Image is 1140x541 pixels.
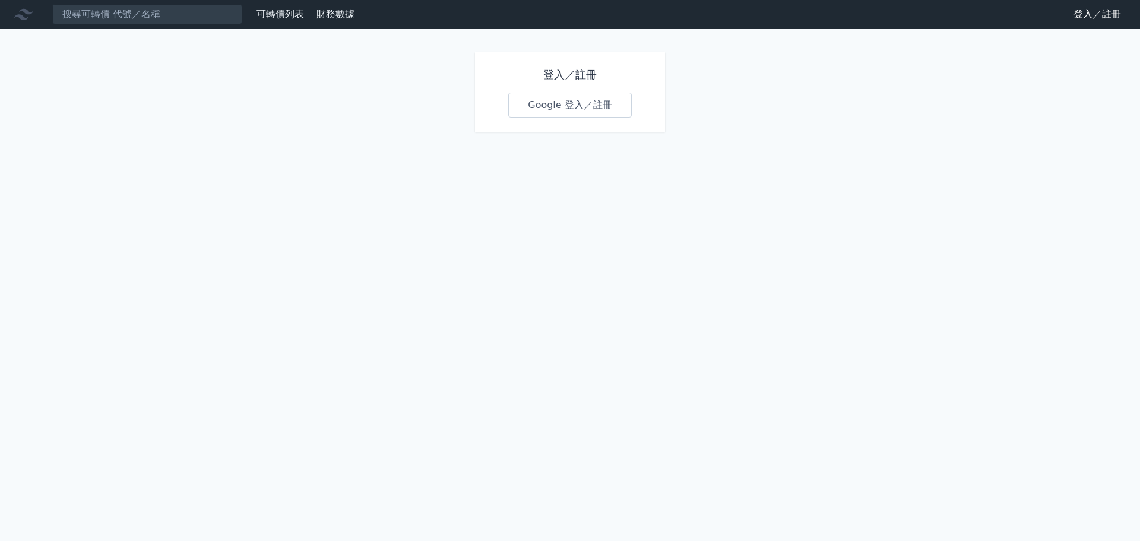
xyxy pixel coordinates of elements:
a: Google 登入／註冊 [508,93,632,118]
a: 登入／註冊 [1064,5,1130,24]
h1: 登入／註冊 [508,67,632,83]
a: 可轉債列表 [256,8,304,20]
input: 搜尋可轉債 代號／名稱 [52,4,242,24]
a: 財務數據 [316,8,354,20]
